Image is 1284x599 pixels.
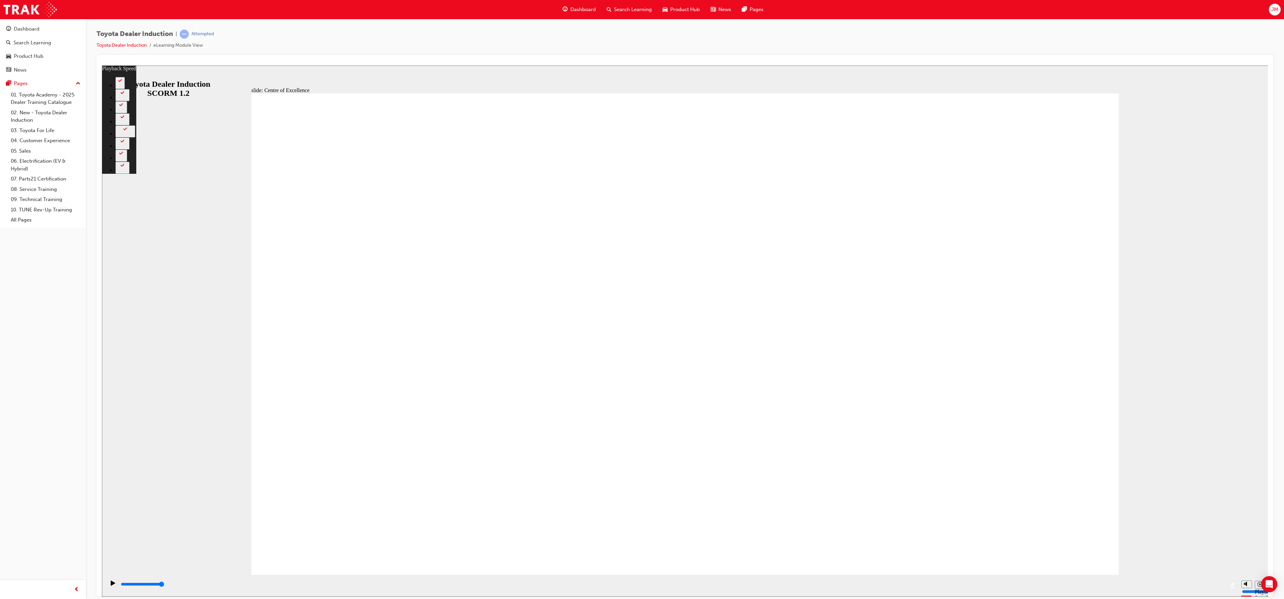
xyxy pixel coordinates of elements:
[1153,515,1163,523] button: Playback speed
[74,586,79,594] span: prev-icon
[14,25,39,33] div: Dashboard
[614,6,652,13] span: Search Learning
[705,3,737,16] a: news-iconNews
[1269,4,1281,15] button: JM
[3,22,83,77] button: DashboardSearch LearningProduct HubNews
[180,30,189,39] span: learningRecordVerb_ATTEMPT-icon
[718,6,731,13] span: News
[19,516,62,521] input: slide progress
[1136,509,1163,531] div: misc controls
[14,52,43,60] div: Product Hub
[742,5,747,14] span: pages-icon
[3,509,1136,531] div: playback controls
[3,50,83,63] a: Product Hub
[657,3,705,16] a: car-iconProduct Hub
[3,515,15,526] button: Play (Ctrl+Alt+P)
[3,2,57,17] img: Trak
[8,205,83,215] a: 10. TUNE Rev-Up Training
[1271,6,1278,13] span: JM
[3,77,83,90] button: Pages
[670,6,700,13] span: Product Hub
[1261,576,1277,592] div: Open Intercom Messenger
[601,3,657,16] a: search-iconSearch Learning
[6,40,11,46] span: search-icon
[6,53,11,59] span: car-icon
[8,156,83,174] a: 06. Electrification (EV & Hybrid)
[16,17,20,23] div: 2
[570,6,596,13] span: Dashboard
[8,215,83,225] a: All Pages
[750,6,763,13] span: Pages
[8,90,83,108] a: 01. Toyota Academy - 2025 Dealer Training Catalogue
[3,37,83,49] a: Search Learning
[1140,523,1183,529] input: volume
[8,174,83,184] a: 07. Parts21 Certification
[176,30,177,38] span: |
[3,64,83,76] a: News
[97,42,147,48] a: Toyota Dealer Induction
[1126,515,1136,525] button: Replay (Ctrl+Alt+R)
[13,11,23,24] button: 2
[557,3,601,16] a: guage-iconDashboard
[8,135,83,146] a: 04. Customer Experience
[6,67,11,73] span: news-icon
[737,3,769,16] a: pages-iconPages
[76,79,80,88] span: up-icon
[8,194,83,205] a: 09. Technical Training
[607,5,611,14] span: search-icon
[663,5,668,14] span: car-icon
[8,125,83,136] a: 03. Toyota For Life
[6,81,11,87] span: pages-icon
[97,30,173,38] span: Toyota Dealer Induction
[1139,515,1150,523] button: Mute (Ctrl+Alt+M)
[563,5,568,14] span: guage-icon
[3,23,83,35] a: Dashboard
[1153,523,1163,535] div: Playback Speed
[13,39,51,47] div: Search Learning
[8,108,83,125] a: 02. New - Toyota Dealer Induction
[6,26,11,32] span: guage-icon
[8,184,83,195] a: 08. Service Training
[153,42,203,49] li: eLearning Module View
[8,146,83,156] a: 05. Sales
[14,66,27,74] div: News
[14,80,28,87] div: Pages
[191,31,214,37] div: Attempted
[711,5,716,14] span: news-icon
